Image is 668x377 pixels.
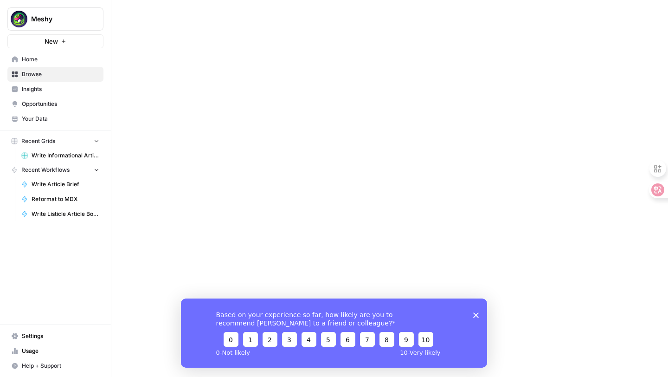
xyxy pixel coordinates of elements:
a: Write Informational Articles [17,148,103,163]
span: Insights [22,85,99,93]
a: Write Article Brief [17,177,103,192]
a: Settings [7,329,103,344]
a: Usage [7,344,103,358]
iframe: Survey from AirOps [181,299,487,368]
span: Write Listicle Article Body [32,210,99,218]
span: Browse [22,70,99,78]
a: Reformat to MDX [17,192,103,207]
span: Write Informational Articles [32,151,99,160]
span: Home [22,55,99,64]
a: Your Data [7,111,103,126]
button: Recent Grids [7,134,103,148]
span: Meshy [31,14,87,24]
button: Workspace: Meshy [7,7,103,31]
a: Insights [7,82,103,97]
span: Your Data [22,115,99,123]
a: Home [7,52,103,67]
a: Browse [7,67,103,82]
span: Usage [22,347,99,355]
span: Recent Grids [21,137,55,145]
span: Help + Support [22,362,99,370]
a: Write Listicle Article Body [17,207,103,221]
img: Meshy Logo [11,11,27,27]
span: Opportunities [22,100,99,108]
button: Recent Workflows [7,163,103,177]
span: New [45,37,58,46]
span: Reformat to MDX [32,195,99,203]
span: Recent Workflows [21,166,70,174]
span: Write Article Brief [32,180,99,188]
button: New [7,34,103,48]
span: Settings [22,332,99,340]
a: Opportunities [7,97,103,111]
button: Help + Support [7,358,103,373]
